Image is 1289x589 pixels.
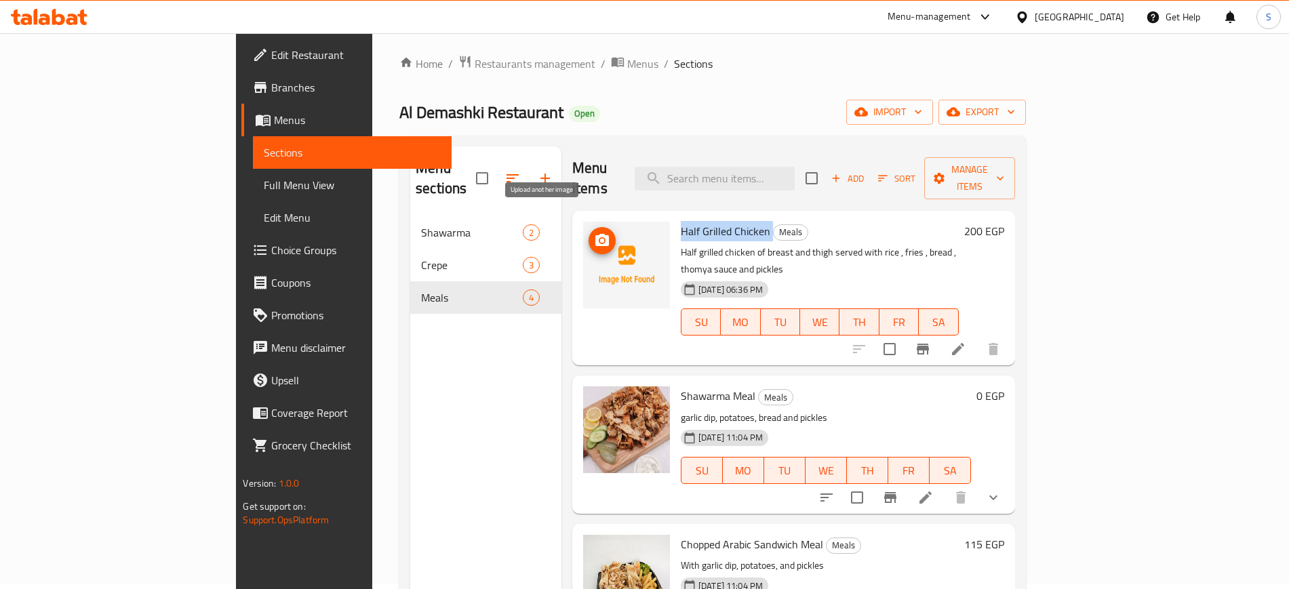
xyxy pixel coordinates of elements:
p: garlic dip, potatoes, bread and pickles [681,409,971,426]
a: Edit menu item [950,341,966,357]
a: Sections [253,136,451,169]
span: FR [894,461,924,481]
a: Coverage Report [241,397,451,429]
span: SA [924,312,953,332]
div: Open [569,106,600,122]
h6: 0 EGP [976,386,1004,405]
span: [DATE] 06:36 PM [693,283,768,296]
button: SA [919,308,958,336]
a: Grocery Checklist [241,429,451,462]
span: Choice Groups [271,242,440,258]
span: Edit Restaurant [271,47,440,63]
nav: breadcrumb [399,55,1025,73]
span: Menu disclaimer [271,340,440,356]
img: Half Grilled Chicken [583,222,670,308]
a: Upsell [241,364,451,397]
a: Full Menu View [253,169,451,201]
span: Branches [271,79,440,96]
div: items [523,224,540,241]
p: With garlic dip, potatoes, and pickles [681,557,959,574]
button: Sort [875,168,919,189]
span: Grocery Checklist [271,437,440,453]
li: / [664,56,669,72]
span: Sections [264,144,440,161]
span: Select to update [875,335,904,363]
div: items [523,257,540,273]
svg: Show Choices [985,489,1002,506]
a: Support.OpsPlatform [243,511,329,529]
a: Menu disclaimer [241,331,451,364]
button: TH [839,308,879,336]
span: Crepe [421,257,523,273]
span: 3 [523,259,539,272]
span: Shawarma Meal [681,386,755,406]
span: Shawarma [421,224,523,241]
span: TU [770,461,800,481]
div: Meals [421,289,523,306]
span: import [857,104,922,121]
button: WE [800,308,839,336]
span: MO [728,461,759,481]
a: Edit menu item [917,489,934,506]
span: Add [829,171,866,186]
span: FR [885,312,913,332]
div: Shawarma2 [410,216,561,249]
span: Full Menu View [264,177,440,193]
span: [DATE] 11:04 PM [693,431,768,444]
span: Add item [826,168,869,189]
a: Coupons [241,266,451,299]
span: SU [687,312,715,332]
div: Crepe3 [410,249,561,281]
button: WE [806,457,847,484]
span: Promotions [271,307,440,323]
span: TH [845,312,873,332]
span: TU [766,312,795,332]
button: SU [681,457,723,484]
span: export [949,104,1015,121]
button: SU [681,308,721,336]
span: Menus [274,112,440,128]
a: Edit Menu [253,201,451,234]
button: delete [977,333,1010,365]
h2: Menu items [572,158,618,199]
span: Sections [674,56,713,72]
span: Manage items [935,161,1004,195]
button: delete [945,481,977,514]
span: Al Demashki Restaurant [399,97,563,127]
span: Sort sections [496,162,529,195]
span: Select to update [843,483,871,512]
button: MO [723,457,764,484]
div: items [523,289,540,306]
button: sort-choices [810,481,843,514]
nav: Menu sections [410,211,561,319]
a: Promotions [241,299,451,331]
span: Coupons [271,275,440,291]
span: 4 [523,291,539,304]
span: Upsell [271,372,440,388]
span: MO [726,312,755,332]
span: Open [569,108,600,119]
span: Menus [627,56,658,72]
h6: 200 EGP [964,222,1004,241]
span: SA [935,461,966,481]
input: search [635,167,795,190]
span: 1.0.0 [279,474,300,492]
button: FR [879,308,919,336]
p: Half grilled chicken of breast and thigh served with rice , fries , bread , thomya sauce and pickles [681,244,959,278]
button: import [846,100,933,125]
button: upload picture [589,227,616,254]
img: Shawarma Meal [583,386,670,473]
button: TU [764,457,806,484]
span: 2 [523,226,539,239]
div: Menu-management [888,9,971,25]
span: Sort items [869,168,924,189]
button: SA [930,457,971,484]
button: TH [847,457,888,484]
span: Half Grilled Chicken [681,221,770,241]
span: Version: [243,474,276,492]
button: Add section [529,162,561,195]
div: Meals4 [410,281,561,314]
span: Chopped Arabic Sandwich Meal [681,534,823,554]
